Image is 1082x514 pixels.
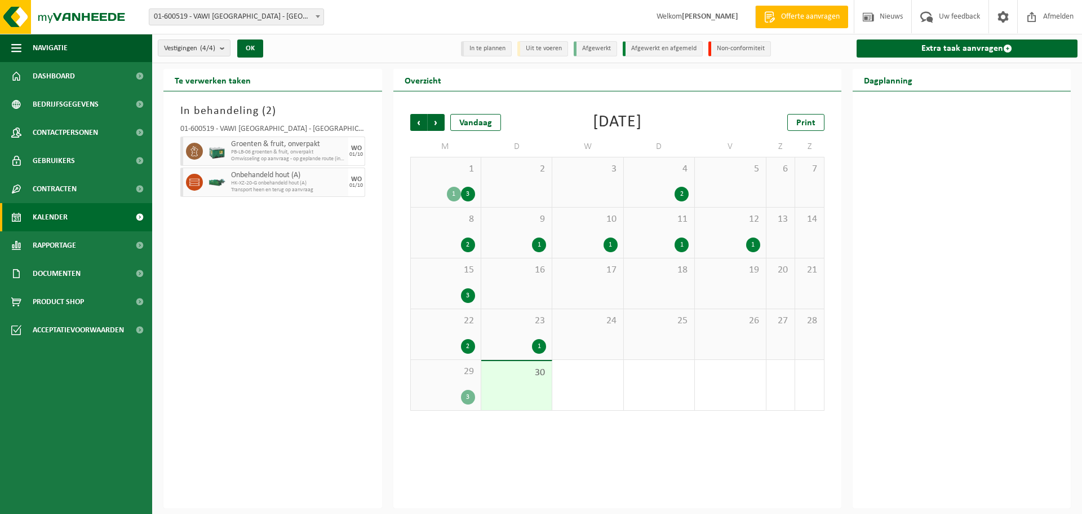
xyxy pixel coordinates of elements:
span: Print [796,118,815,128]
span: PB-LB-06 groenten & fruit, onverpakt [231,149,345,156]
span: 3 [558,163,617,175]
span: 23 [487,315,546,327]
span: Onbehandeld hout (A) [231,171,345,180]
h2: Overzicht [393,69,453,91]
div: 3 [461,390,475,405]
span: 21 [801,264,818,276]
span: 01-600519 - VAWI NV - ANTWERPEN [149,8,324,25]
span: 25 [629,315,689,327]
div: 01/10 [349,152,363,157]
div: 2 [675,187,689,201]
span: 2 [266,106,272,117]
li: Afgewerkt en afgemeld [623,41,703,56]
span: Volgende [428,114,445,131]
span: 15 [416,264,475,276]
span: Transport heen en terug op aanvraag [231,187,345,194]
td: V [695,137,766,157]
span: 28 [801,315,818,327]
a: Print [787,114,824,131]
strong: [PERSON_NAME] [682,12,738,21]
a: Offerte aanvragen [755,6,848,28]
span: 30 [487,367,546,379]
span: 1 [416,163,475,175]
span: 9 [487,213,546,226]
span: Contactpersonen [33,118,98,147]
a: Extra taak aanvragen [857,39,1078,58]
div: 1 [604,238,618,252]
span: 10 [558,213,617,226]
div: [DATE] [593,114,642,131]
div: 1 [675,238,689,252]
span: Rapportage [33,231,76,260]
span: Offerte aanvragen [778,11,842,23]
span: 12 [700,213,760,226]
span: Kalender [33,203,68,231]
span: Navigatie [33,34,68,62]
span: 2 [487,163,546,175]
span: 26 [700,315,760,327]
td: D [481,137,552,157]
span: 19 [700,264,760,276]
span: Product Shop [33,288,84,316]
span: 4 [629,163,689,175]
count: (4/4) [200,45,215,52]
li: In te plannen [461,41,512,56]
span: 01-600519 - VAWI NV - ANTWERPEN [149,9,323,25]
span: Contracten [33,175,77,203]
td: M [410,137,481,157]
span: 29 [416,366,475,378]
span: Dashboard [33,62,75,90]
button: OK [237,39,263,58]
li: Afgewerkt [574,41,617,56]
h3: In behandeling ( ) [180,103,365,120]
td: Z [795,137,824,157]
td: D [624,137,695,157]
span: Documenten [33,260,81,288]
span: HK-XZ-20-G onbehandeld hout (A) [231,180,345,187]
span: 20 [772,264,789,276]
span: 18 [629,264,689,276]
h2: Dagplanning [853,69,924,91]
div: WO [351,176,362,183]
button: Vestigingen(4/4) [158,39,230,56]
span: 24 [558,315,617,327]
div: 1 [447,187,461,201]
span: 22 [416,315,475,327]
span: 16 [487,264,546,276]
h2: Te verwerken taken [163,69,262,91]
span: Vestigingen [164,40,215,57]
span: 8 [416,213,475,226]
div: 1 [746,238,760,252]
span: Acceptatievoorwaarden [33,316,124,344]
span: Omwisseling op aanvraag - op geplande route (incl. verwerking) [231,156,345,162]
div: 3 [461,288,475,303]
span: Vorige [410,114,427,131]
span: Gebruikers [33,147,75,175]
div: 01-600519 - VAWI [GEOGRAPHIC_DATA] - [GEOGRAPHIC_DATA] [180,125,365,137]
div: WO [351,145,362,152]
span: Bedrijfsgegevens [33,90,99,118]
span: 14 [801,213,818,226]
li: Uit te voeren [517,41,568,56]
span: 11 [629,213,689,226]
img: HK-XZ-20-GN-01 [209,178,225,187]
span: 5 [700,163,760,175]
span: 13 [772,213,789,226]
span: 7 [801,163,818,175]
div: 1 [532,238,546,252]
div: 3 [461,187,475,201]
img: PB-LB-0680-HPE-GN-01 [209,143,225,160]
div: 1 [532,339,546,354]
span: 6 [772,163,789,175]
td: W [552,137,623,157]
li: Non-conformiteit [708,41,771,56]
td: Z [766,137,795,157]
div: Vandaag [450,114,501,131]
span: 27 [772,315,789,327]
span: 17 [558,264,617,276]
span: Groenten & fruit, onverpakt [231,140,345,149]
div: 01/10 [349,183,363,188]
div: 2 [461,238,475,252]
div: 2 [461,339,475,354]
